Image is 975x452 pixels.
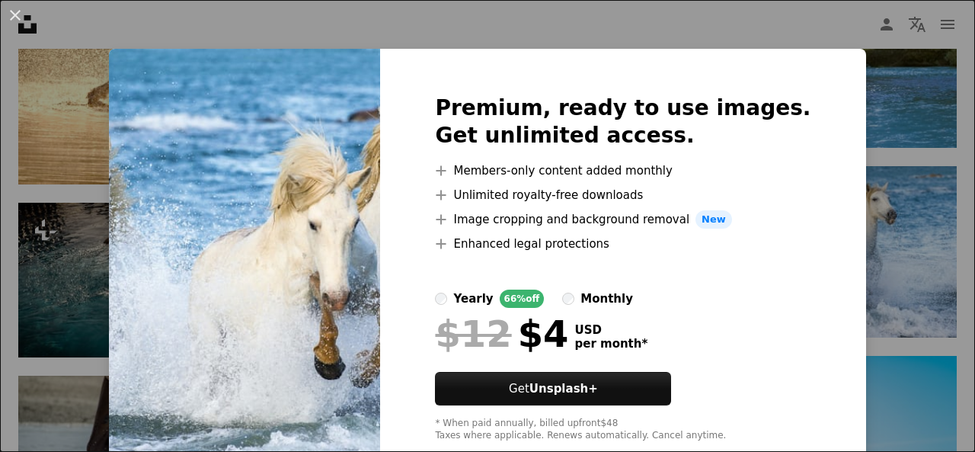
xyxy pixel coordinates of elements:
[435,210,810,229] li: Image cropping and background removal
[529,382,598,396] strong: Unsplash+
[580,290,633,308] div: monthly
[574,337,647,351] span: per month *
[453,290,493,308] div: yearly
[435,418,810,442] div: * When paid annually, billed upfront $48 Taxes where applicable. Renews automatically. Cancel any...
[435,372,671,406] button: GetUnsplash+
[574,323,647,337] span: USD
[435,314,568,354] div: $4
[435,95,810,149] h2: Premium, ready to use images. Get unlimited access.
[435,314,511,354] span: $12
[500,290,545,308] div: 66% off
[695,210,732,229] span: New
[562,293,574,305] input: monthly
[435,186,810,204] li: Unlimited royalty-free downloads
[435,235,810,253] li: Enhanced legal protections
[435,162,810,180] li: Members-only content added monthly
[435,293,447,305] input: yearly66%off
